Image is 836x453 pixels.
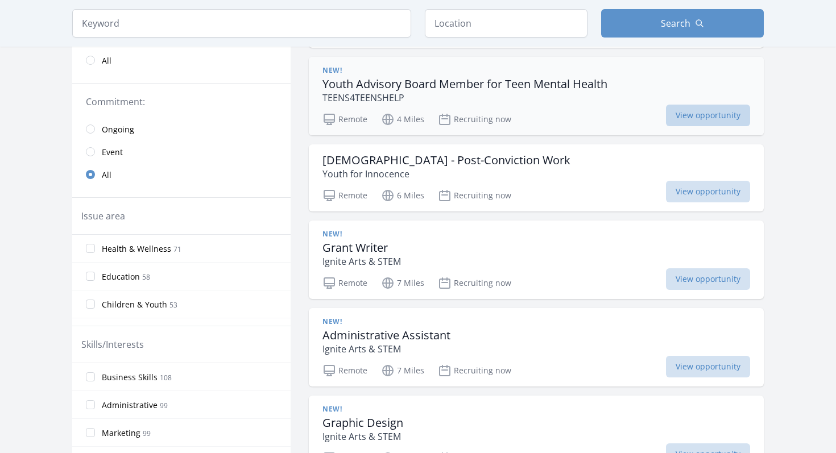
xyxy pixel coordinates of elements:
p: 6 Miles [381,189,424,202]
span: 58 [142,272,150,282]
a: New! Grant Writer Ignite Arts & STEM Remote 7 Miles Recruiting now View opportunity [309,221,764,299]
input: Children & Youth 53 [86,300,95,309]
p: Remote [322,189,367,202]
legend: Issue area [81,209,125,223]
a: New! Administrative Assistant Ignite Arts & STEM Remote 7 Miles Recruiting now View opportunity [309,308,764,386]
input: Education 58 [86,272,95,281]
a: Ongoing [72,118,291,140]
p: Ignite Arts & STEM [322,430,403,443]
span: Health & Wellness [102,243,171,255]
a: [DEMOGRAPHIC_DATA] - Post-Conviction Work Youth for Innocence Remote 6 Miles Recruiting now View ... [309,144,764,211]
span: View opportunity [666,181,750,202]
legend: Commitment: [86,95,277,109]
a: All [72,49,291,72]
span: Ongoing [102,124,134,135]
p: Youth for Innocence [322,167,570,181]
p: Recruiting now [438,276,511,290]
span: All [102,55,111,67]
span: 53 [169,300,177,310]
p: Ignite Arts & STEM [322,342,450,356]
p: Recruiting now [438,113,511,126]
input: Business Skills 108 [86,372,95,381]
button: Search [601,9,764,38]
span: All [102,169,111,181]
h3: Youth Advisory Board Member for Teen Mental Health [322,77,607,91]
a: All [72,163,291,186]
a: Event [72,140,291,163]
input: Administrative 99 [86,400,95,409]
input: Keyword [72,9,411,38]
span: New! [322,66,342,75]
input: Marketing 99 [86,428,95,437]
span: Business Skills [102,372,158,383]
p: Remote [322,113,367,126]
p: TEENS4TEENSHELP [322,91,607,105]
span: Administrative [102,400,158,411]
input: Location [425,9,587,38]
input: Health & Wellness 71 [86,244,95,253]
span: Search [661,16,690,30]
span: View opportunity [666,356,750,377]
h3: Grant Writer [322,241,401,255]
span: New! [322,230,342,239]
p: 7 Miles [381,276,424,290]
a: New! Youth Advisory Board Member for Teen Mental Health TEENS4TEENSHELP Remote 4 Miles Recruiting... [309,57,764,135]
span: 99 [143,429,151,438]
span: Education [102,271,140,282]
span: New! [322,317,342,326]
p: Ignite Arts & STEM [322,255,401,268]
p: Remote [322,276,367,290]
span: Marketing [102,427,140,439]
p: 7 Miles [381,364,424,377]
span: New! [322,405,342,414]
span: 99 [160,401,168,410]
span: Children & Youth [102,299,167,310]
span: Event [102,147,123,158]
span: 108 [160,373,172,383]
p: Remote [322,364,367,377]
legend: Skills/Interests [81,338,144,351]
p: Recruiting now [438,364,511,377]
p: Recruiting now [438,189,511,202]
span: View opportunity [666,268,750,290]
h3: Administrative Assistant [322,329,450,342]
span: 71 [173,244,181,254]
h3: Graphic Design [322,416,403,430]
span: View opportunity [666,105,750,126]
h3: [DEMOGRAPHIC_DATA] - Post-Conviction Work [322,153,570,167]
p: 4 Miles [381,113,424,126]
